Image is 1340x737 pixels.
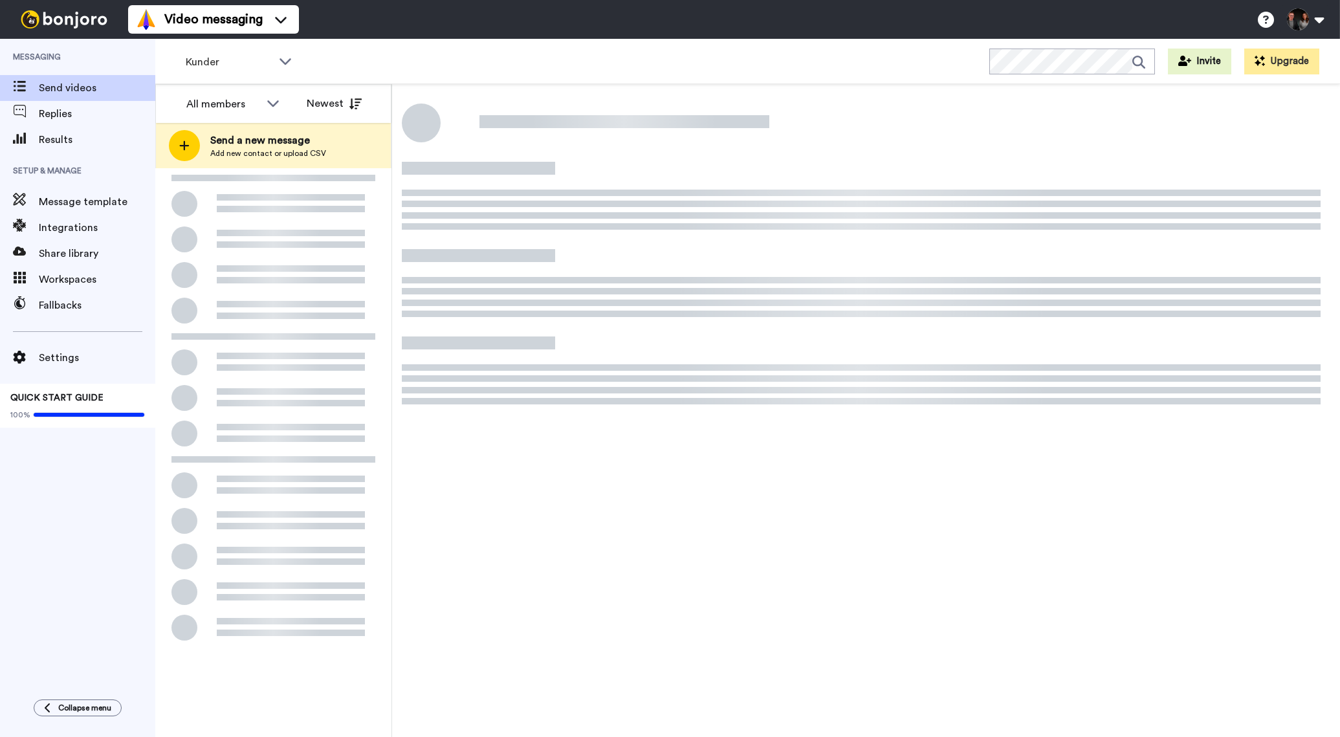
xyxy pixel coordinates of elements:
[39,132,155,148] span: Results
[39,106,155,122] span: Replies
[210,133,326,148] span: Send a new message
[16,10,113,28] img: bj-logo-header-white.svg
[39,220,155,236] span: Integrations
[39,298,155,313] span: Fallbacks
[39,272,155,287] span: Workspaces
[186,54,272,70] span: Kunder
[210,148,326,159] span: Add new contact or upload CSV
[186,96,260,112] div: All members
[39,246,155,261] span: Share library
[297,91,371,116] button: Newest
[34,699,122,716] button: Collapse menu
[1244,49,1319,74] button: Upgrade
[10,393,104,402] span: QUICK START GUIDE
[164,10,263,28] span: Video messaging
[10,410,30,420] span: 100%
[1168,49,1231,74] button: Invite
[39,350,155,366] span: Settings
[58,703,111,713] span: Collapse menu
[39,80,155,96] span: Send videos
[39,194,155,210] span: Message template
[136,9,157,30] img: vm-color.svg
